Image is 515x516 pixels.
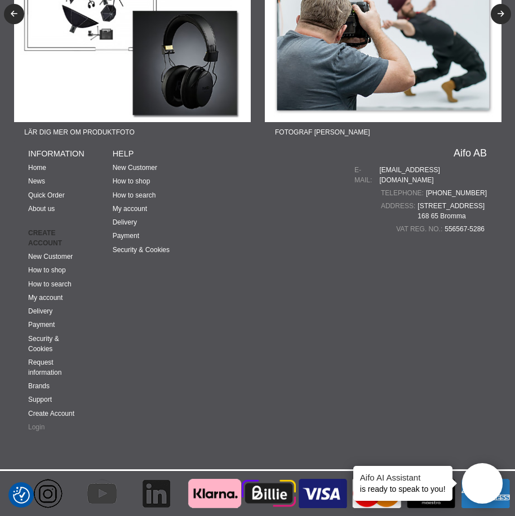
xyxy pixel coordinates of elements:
[28,177,45,185] a: News
[28,321,55,329] a: Payment
[113,164,157,172] a: New Customer
[85,471,119,516] img: Aifo - YouTube
[379,165,487,185] a: [EMAIL_ADDRESS][DOMAIN_NAME]
[381,201,418,211] span: Address:
[113,218,137,226] a: Delivery
[28,228,85,248] strong: Create account
[28,358,61,376] a: Request information
[458,473,512,514] img: American Express
[28,410,74,418] a: Create Account
[28,335,59,353] a: Security & Cookies
[14,471,68,516] a: Aifo - Instagram
[28,307,52,315] a: Delivery
[139,471,173,516] img: Aifo - Linkedin
[350,473,404,514] img: MasterCard
[426,188,487,198] a: [PHONE_NUMBER]
[28,294,63,302] a: My account
[28,382,50,390] a: Brands
[4,4,24,24] button: Previous
[113,177,150,185] a: How to shop
[31,471,65,516] img: Aifo - Instagram
[445,224,487,234] span: 556567-5286
[265,122,380,142] span: Fotograf [PERSON_NAME]
[113,191,156,199] a: How to search
[28,280,72,288] a: How to search
[418,201,487,221] span: [STREET_ADDRESS] 168 65 Bromma
[68,471,122,516] a: Aifo - YouTube
[381,188,426,198] span: Telephone:
[28,164,46,172] a: Home
[113,232,139,240] a: Payment
[188,473,242,514] img: Klarna
[113,148,170,159] h4: HELP
[491,4,511,24] button: Next
[28,253,73,261] a: New Customer
[28,423,45,431] a: Login
[122,471,176,516] a: Aifo - Linkedin
[28,205,55,213] a: About us
[28,266,66,274] a: How to shop
[354,165,380,185] span: E-mail:
[28,148,85,159] h4: INFORMATION
[360,472,446,483] h4: Aifo AI Assistant
[13,485,30,505] button: Consent Preferences
[353,466,452,501] div: is ready to speak to you!
[454,148,487,158] a: Aifo AB
[296,473,350,514] img: Visa
[13,487,30,504] img: Revisit consent button
[28,191,65,199] a: Quick Order
[242,473,296,514] img: Billie
[113,246,170,254] a: Security & Cookies
[396,224,445,234] span: VAT reg. no.:
[28,396,52,403] a: Support
[14,122,145,142] span: Lär dig mer om produktfoto
[113,205,147,213] a: My account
